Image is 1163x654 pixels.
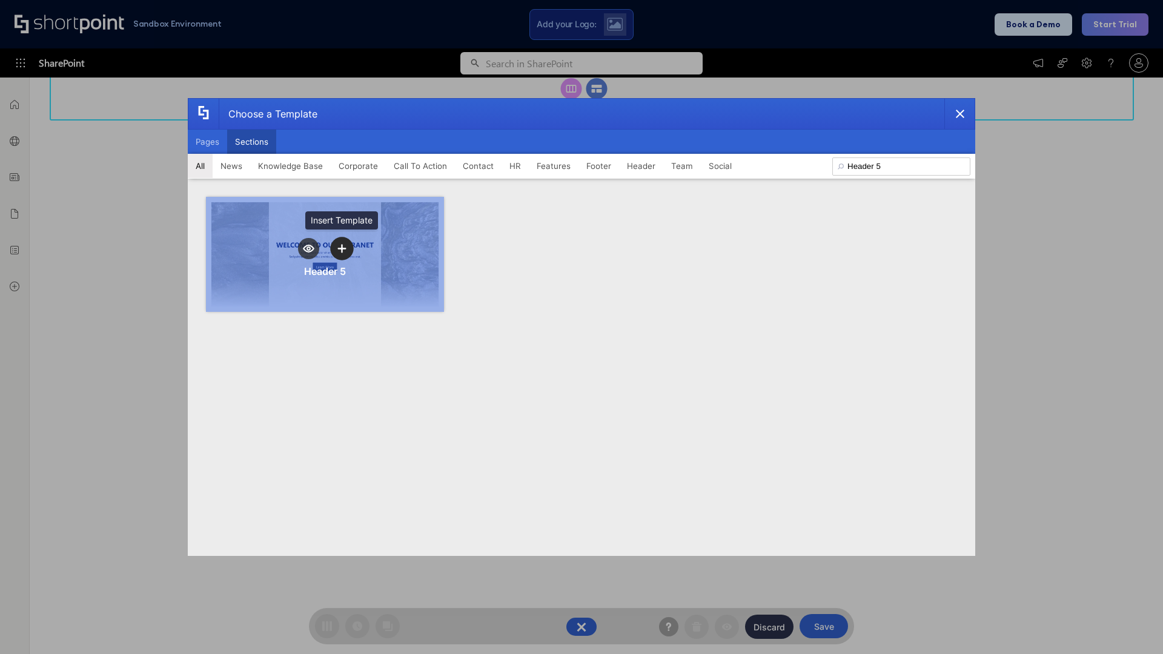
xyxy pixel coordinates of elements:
[250,154,331,178] button: Knowledge Base
[701,154,740,178] button: Social
[219,99,317,129] div: Choose a Template
[188,98,975,556] div: template selector
[619,154,663,178] button: Header
[832,157,970,176] input: Search
[213,154,250,178] button: News
[188,130,227,154] button: Pages
[1102,596,1163,654] iframe: Chat Widget
[578,154,619,178] button: Footer
[386,154,455,178] button: Call To Action
[502,154,529,178] button: HR
[529,154,578,178] button: Features
[188,154,213,178] button: All
[227,130,276,154] button: Sections
[663,154,701,178] button: Team
[455,154,502,178] button: Contact
[331,154,386,178] button: Corporate
[304,265,346,277] div: Header 5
